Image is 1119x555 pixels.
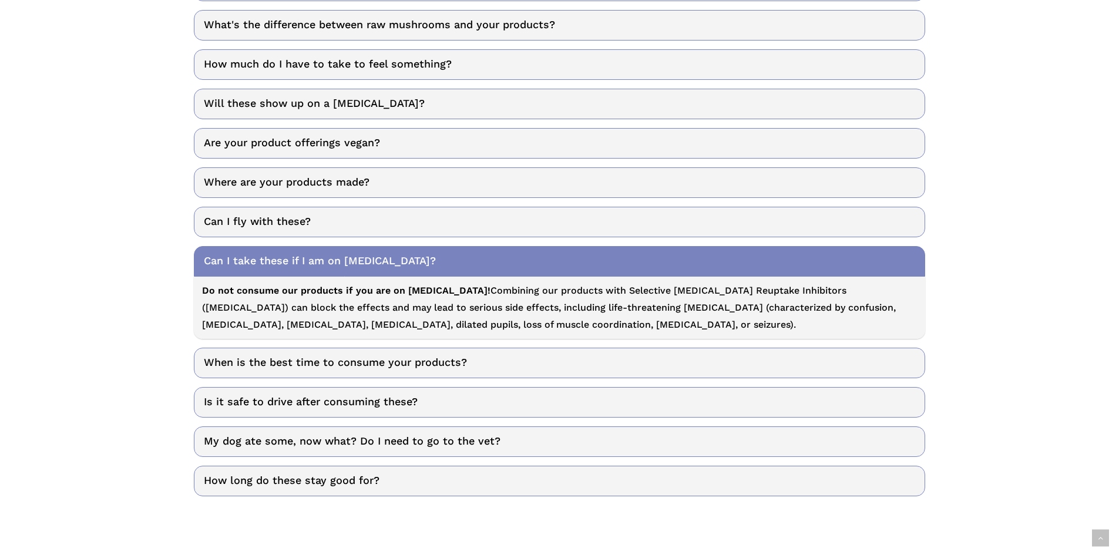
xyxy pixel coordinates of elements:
a: Back to top [1092,530,1109,547]
strong: Do not consume our products if you are on [MEDICAL_DATA]! [202,285,490,296]
a: Are your product offerings vegan? [194,128,925,159]
a: Where are your products made? [194,167,925,198]
a: How much do I have to take to feel something? [194,49,925,80]
a: How long do these stay good for? [194,466,925,496]
a: When is the best time to consume your products? [194,348,925,378]
a: Can I fly with these? [194,207,925,237]
p: Combining our products with Selective [MEDICAL_DATA] Reuptake Inhibitors ([MEDICAL_DATA]) can blo... [202,282,917,333]
a: Is it safe to drive after consuming these? [194,387,925,418]
a: Will these show up on a [MEDICAL_DATA]? [194,89,925,119]
a: Can I take these if I am on [MEDICAL_DATA]? [194,246,925,277]
a: My dog ate some, now what? Do I need to go to the vet? [194,426,925,457]
a: What's the difference between raw mushrooms and your products? [194,10,925,41]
